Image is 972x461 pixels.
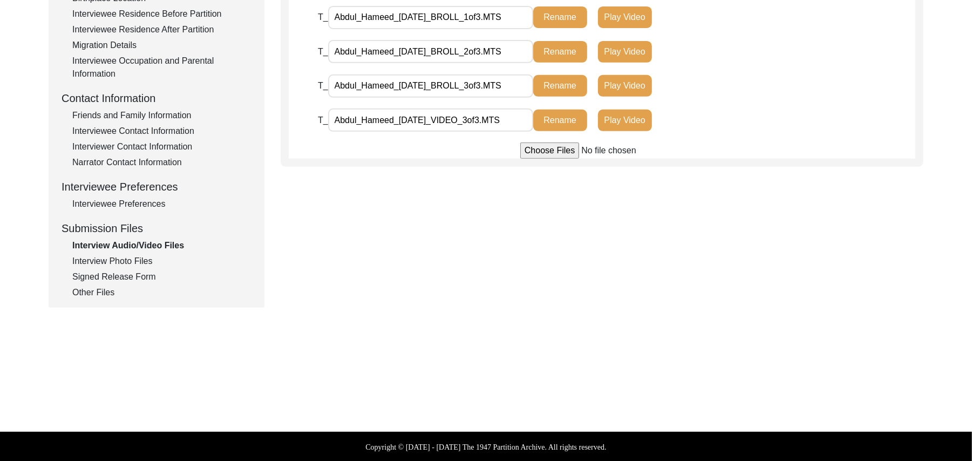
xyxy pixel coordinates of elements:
div: Interviewee Residence After Partition [72,23,252,36]
button: Rename [533,75,587,97]
div: Interview Audio/Video Files [72,239,252,252]
span: T_ [318,47,328,56]
span: T_ [318,12,328,22]
div: Migration Details [72,39,252,52]
div: Narrator Contact Information [72,156,252,169]
button: Rename [533,41,587,63]
div: Interviewee Occupation and Parental Information [72,55,252,80]
div: Contact Information [62,90,252,106]
div: Interviewee Residence Before Partition [72,8,252,21]
div: Friends and Family Information [72,109,252,122]
span: T_ [318,81,328,90]
div: Other Files [72,286,252,299]
button: Play Video [598,110,652,131]
label: Copyright © [DATE] - [DATE] The 1947 Partition Archive. All rights reserved. [365,442,606,453]
button: Play Video [598,41,652,63]
button: Play Video [598,75,652,97]
div: Submission Files [62,220,252,236]
div: Interviewee Contact Information [72,125,252,138]
div: Interviewee Preferences [72,198,252,211]
button: Play Video [598,6,652,28]
button: Rename [533,110,587,131]
button: Rename [533,6,587,28]
span: T_ [318,116,328,125]
div: Signed Release Form [72,270,252,283]
div: Interview Photo Files [72,255,252,268]
div: Interviewee Preferences [62,179,252,195]
div: Interviewer Contact Information [72,140,252,153]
